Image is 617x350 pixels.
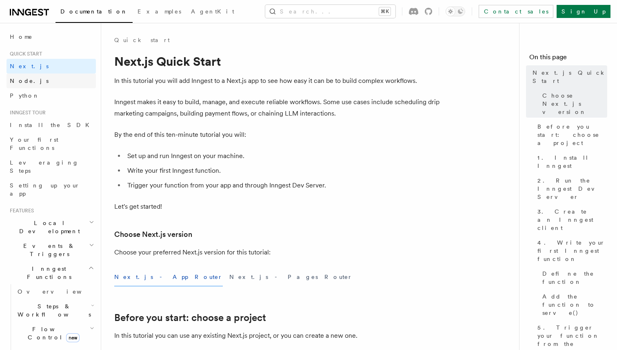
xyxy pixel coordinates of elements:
[114,36,170,44] a: Quick start
[7,242,89,258] span: Events & Triggers
[7,74,96,88] a: Node.js
[114,54,441,69] h1: Next.js Quick Start
[114,268,223,286] button: Next.js - App Router
[557,5,610,18] a: Sign Up
[114,312,266,323] a: Before you start: choose a project
[7,239,96,261] button: Events & Triggers
[379,7,391,16] kbd: ⌘K
[7,265,88,281] span: Inngest Functions
[534,173,607,204] a: 2. Run the Inngest Dev Server
[446,7,465,16] button: Toggle dark mode
[537,207,607,232] span: 3. Create an Inngest client
[534,150,607,173] a: 1. Install Inngest
[537,154,607,170] span: 1. Install Inngest
[14,325,90,341] span: Flow Control
[186,2,239,22] a: AgentKit
[18,288,102,295] span: Overview
[191,8,234,15] span: AgentKit
[539,88,607,119] a: Choose Next.js version
[529,65,607,88] a: Next.js Quick Start
[265,5,395,18] button: Search...⌘K
[534,204,607,235] a: 3. Create an Inngest client
[533,69,607,85] span: Next.js Quick Start
[10,136,58,151] span: Your first Functions
[7,29,96,44] a: Home
[138,8,181,15] span: Examples
[14,284,96,299] a: Overview
[7,261,96,284] button: Inngest Functions
[14,322,96,345] button: Flow Controlnew
[114,229,192,240] a: Choose Next.js version
[114,75,441,87] p: In this tutorial you will add Inngest to a Next.js app to see how easy it can be to build complex...
[542,292,607,317] span: Add the function to serve()
[537,239,607,263] span: 4. Write your first Inngest function
[539,266,607,289] a: Define the function
[10,159,79,174] span: Leveraging Steps
[66,333,80,342] span: new
[537,123,607,147] span: Before you start: choose a project
[125,150,441,162] li: Set up and run Inngest on your machine.
[529,52,607,65] h4: On this page
[7,118,96,132] a: Install the SDK
[114,201,441,212] p: Let's get started!
[10,122,94,128] span: Install the SDK
[10,78,49,84] span: Node.js
[10,33,33,41] span: Home
[10,63,49,69] span: Next.js
[229,268,353,286] button: Next.js - Pages Router
[542,270,607,286] span: Define the function
[125,165,441,176] li: Write your first Inngest function.
[10,182,80,197] span: Setting up your app
[534,235,607,266] a: 4. Write your first Inngest function
[7,216,96,239] button: Local Development
[534,119,607,150] a: Before you start: choose a project
[14,299,96,322] button: Steps & Workflows
[7,109,46,116] span: Inngest tour
[125,180,441,191] li: Trigger your function from your app and through Inngest Dev Server.
[542,91,607,116] span: Choose Next.js version
[537,176,607,201] span: 2. Run the Inngest Dev Server
[60,8,128,15] span: Documentation
[7,88,96,103] a: Python
[114,330,441,341] p: In this tutorial you can use any existing Next.js project, or you can create a new one.
[7,178,96,201] a: Setting up your app
[7,51,42,57] span: Quick start
[55,2,133,23] a: Documentation
[7,132,96,155] a: Your first Functions
[539,289,607,320] a: Add the function to serve()
[7,207,34,214] span: Features
[7,59,96,74] a: Next.js
[479,5,553,18] a: Contact sales
[114,247,441,258] p: Choose your preferred Next.js version for this tutorial:
[133,2,186,22] a: Examples
[114,96,441,119] p: Inngest makes it easy to build, manage, and execute reliable workflows. Some use cases include sc...
[10,92,40,99] span: Python
[7,155,96,178] a: Leveraging Steps
[7,219,89,235] span: Local Development
[14,302,91,319] span: Steps & Workflows
[114,129,441,140] p: By the end of this ten-minute tutorial you will:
